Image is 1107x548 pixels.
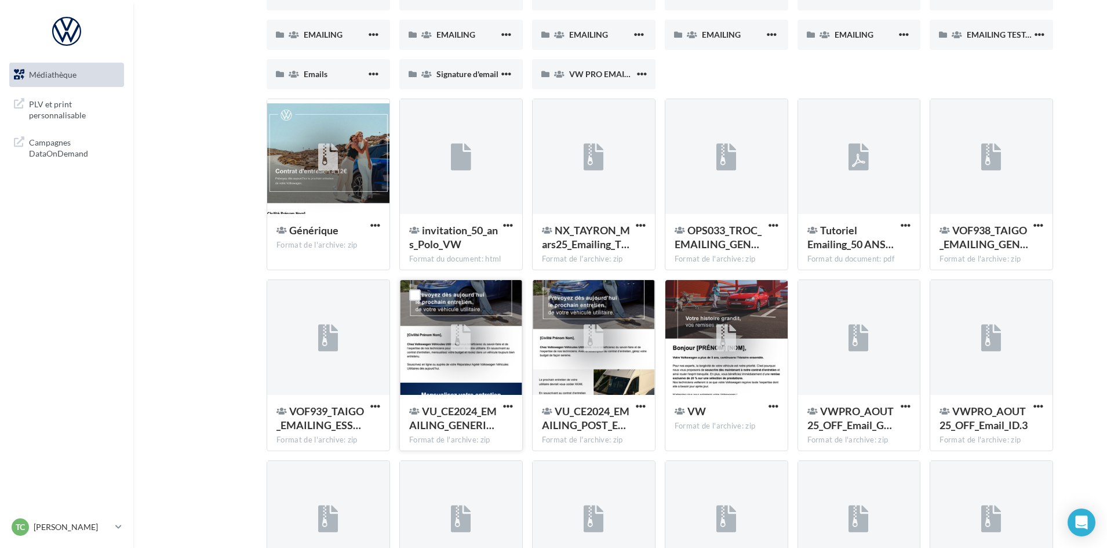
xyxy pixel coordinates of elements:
[409,405,497,431] span: VU_CE2024_EMAILING_GENERIQUE
[436,69,498,79] span: Signature d'email
[807,405,894,431] span: VWPRO_AOUT25_OFF_Email_Golf
[34,521,111,533] p: [PERSON_NAME]
[687,405,706,418] span: VW
[276,435,380,445] div: Format de l'archive: zip
[276,240,380,251] div: Format de l'archive: zip
[304,30,343,39] span: EMAILING
[940,224,1028,251] span: VOF938_TAIGO_EMAILING_GENERIQUE_FEV23.zip
[7,130,126,164] a: Campagnes DataOnDemand
[675,421,778,431] div: Format de l'archive: zip
[940,435,1043,445] div: Format de l'archive: zip
[436,30,475,39] span: EMAILING
[289,224,338,237] span: Générique
[409,224,498,251] span: invitation_50_ans_Polo_VW
[7,92,126,126] a: PLV et print personnalisable
[807,224,894,251] span: Tutoriel Emailing_50 ANS POLO
[675,254,778,264] div: Format de l'archive: zip
[16,521,25,533] span: TC
[7,63,126,87] a: Médiathèque
[542,254,646,264] div: Format de l'archive: zip
[967,30,1052,39] span: EMAILING TEST-DRIVE
[1068,509,1095,536] div: Open Intercom Messenger
[835,30,873,39] span: EMAILING
[542,224,630,251] span: NX_TAYRON_Mars25_Emailing_TestDrive
[29,70,77,79] span: Médiathèque
[940,405,1028,431] span: VWPRO_AOUT25_OFF_Email_ID.3
[807,254,911,264] div: Format du document: pdf
[29,135,119,159] span: Campagnes DataOnDemand
[702,30,741,39] span: EMAILING
[675,224,762,251] span: OPS033_TROC_EMAILING_GENERIQUE_MARS23.zip
[542,405,629,431] span: VU_CE2024_EMAILING_POST_ENTRETIEN
[409,435,513,445] div: Format de l'archive: zip
[29,96,119,121] span: PLV et print personnalisable
[569,69,672,79] span: VW PRO EMAILING - AOUT
[542,435,646,445] div: Format de l'archive: zip
[276,405,364,431] span: VOF939_TAIGO_EMAILING_ESSAI_FEV23.zip
[940,254,1043,264] div: Format de l'archive: zip
[569,30,608,39] span: EMAILING
[807,435,911,445] div: Format de l'archive: zip
[304,69,327,79] span: Emails
[409,254,513,264] div: Format du document: html
[9,516,124,538] a: TC [PERSON_NAME]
